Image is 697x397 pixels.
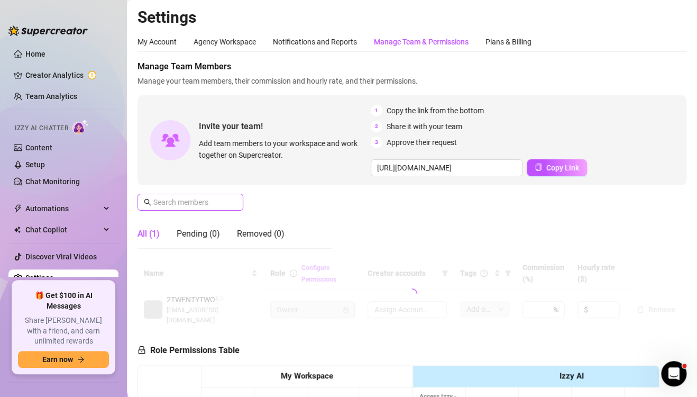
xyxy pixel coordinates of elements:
a: Home [25,50,45,58]
div: Agency Workspace [194,36,256,48]
a: Chat Monitoring [25,177,80,186]
span: arrow-right [77,356,85,363]
div: Plans & Billing [485,36,531,48]
span: Share [PERSON_NAME] with a friend, and earn unlimited rewards [18,315,109,347]
span: Manage Team Members [137,60,686,73]
span: Izzy AI Chatter [15,123,68,133]
iframe: Intercom live chat [661,361,686,386]
span: lock [137,346,146,354]
a: Settings [25,274,53,282]
span: 3 [371,137,382,148]
div: Pending (0) [177,228,220,240]
span: loading [405,286,419,301]
span: search [144,198,151,206]
a: Team Analytics [25,92,77,101]
span: Earn now [42,355,73,364]
h5: Role Permissions Table [137,344,240,357]
span: Invite your team! [199,120,371,133]
span: 2 [371,121,382,132]
span: Share it with your team [387,121,462,132]
span: Copy Link [546,164,579,172]
span: Approve their request [387,137,457,148]
span: thunderbolt [14,204,22,213]
span: copy [535,164,542,171]
a: Discover Viral Videos [25,252,97,261]
span: Automations [25,200,100,217]
div: All (1) [137,228,160,240]
img: logo-BBDzfeDw.svg [8,25,88,36]
div: Removed (0) [237,228,285,240]
button: Earn nowarrow-right [18,351,109,368]
strong: My Workspace [281,371,333,381]
h2: Settings [137,7,686,28]
div: Notifications and Reports [273,36,357,48]
a: Creator Analytics exclamation-circle [25,67,110,84]
span: Manage your team members, their commission and hourly rate, and their permissions. [137,75,686,87]
div: Manage Team & Permissions [374,36,469,48]
input: Search members [153,196,228,208]
strong: Izzy AI [560,371,584,381]
span: 🎁 Get $100 in AI Messages [18,291,109,311]
div: My Account [137,36,177,48]
button: Copy Link [527,159,587,176]
img: AI Chatter [72,119,89,134]
span: Add team members to your workspace and work together on Supercreator. [199,138,366,161]
img: Chat Copilot [14,226,21,233]
span: Chat Copilot [25,221,100,238]
a: Content [25,143,52,152]
a: Setup [25,160,45,169]
span: Copy the link from the bottom [387,105,484,116]
span: 1 [371,105,382,116]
